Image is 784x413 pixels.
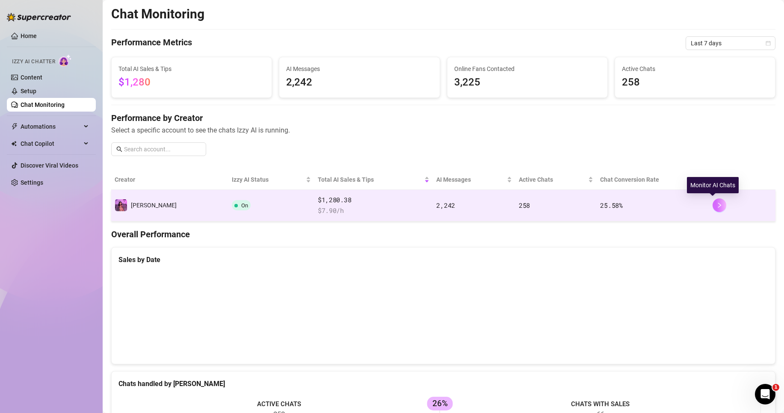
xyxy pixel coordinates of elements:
a: Setup [21,88,36,94]
span: $ 7.90 /h [318,206,429,216]
th: Active Chats [515,170,597,190]
span: 2,242 [436,201,455,209]
div: Chats handled by [PERSON_NAME] [118,378,768,389]
th: Total AI Sales & Tips [314,170,433,190]
span: Izzy AI Status [232,175,304,184]
div: Monitor AI Chats [687,177,739,193]
span: search [116,146,122,152]
h4: Overall Performance [111,228,775,240]
span: 258 [622,74,768,91]
img: Chat Copilot [11,141,17,147]
span: Select a specific account to see the chats Izzy AI is running. [111,125,775,136]
iframe: Intercom live chat [755,384,775,404]
span: Active Chats [519,175,587,184]
img: AI Chatter [59,54,72,67]
h2: Chat Monitoring [111,6,204,22]
span: $1,280 [118,76,151,88]
span: Total AI Sales & Tips [118,64,265,74]
span: Izzy AI Chatter [12,58,55,66]
a: Chat Monitoring [21,101,65,108]
img: logo-BBDzfeDw.svg [7,13,71,21]
span: Chat Copilot [21,137,81,150]
span: right [716,202,722,208]
img: Luna [115,199,127,211]
a: Content [21,74,42,81]
th: Creator [111,170,228,190]
span: Active Chats [622,64,768,74]
span: thunderbolt [11,123,18,130]
h4: Performance Metrics [111,36,192,50]
th: AI Messages [433,170,515,190]
span: calendar [766,41,771,46]
a: Home [21,32,37,39]
a: Settings [21,179,43,186]
span: 3,225 [454,74,601,91]
input: Search account... [124,145,201,154]
button: right [713,198,726,212]
span: 2,242 [286,74,432,91]
span: 25.58 % [600,201,622,209]
span: On [241,202,248,209]
span: Online Fans Contacted [454,64,601,74]
th: Chat Conversion Rate [597,170,709,190]
span: Automations [21,120,81,133]
th: Izzy AI Status [228,170,314,190]
span: 258 [519,201,530,209]
h4: Performance by Creator [111,112,775,124]
span: [PERSON_NAME] [131,202,177,209]
span: AI Messages [286,64,432,74]
div: Sales by Date [118,254,768,265]
span: Last 7 days [691,37,770,50]
a: Discover Viral Videos [21,162,78,169]
span: $1,280.38 [318,195,429,205]
span: AI Messages [436,175,505,184]
span: 1 [772,384,779,391]
span: Total AI Sales & Tips [318,175,423,184]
